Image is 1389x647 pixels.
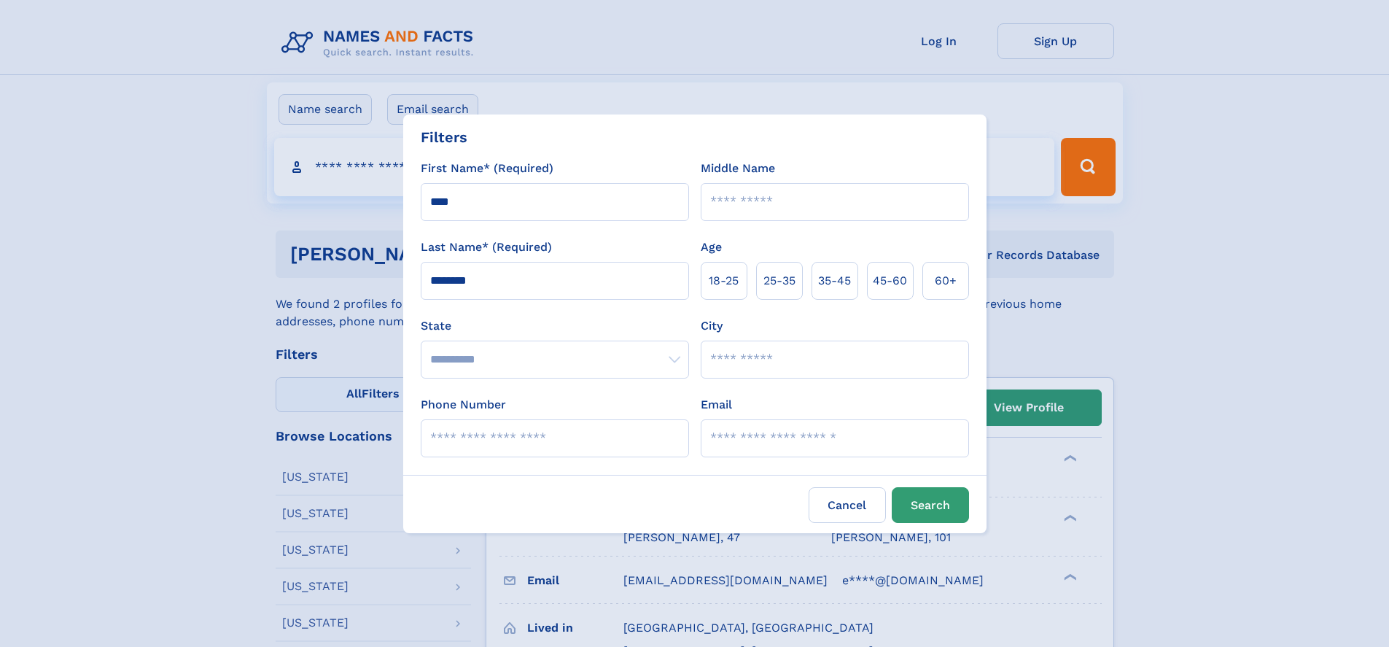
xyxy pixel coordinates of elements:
span: 25‑35 [763,272,795,290]
label: Cancel [809,487,886,523]
span: 60+ [935,272,957,290]
label: State [421,317,689,335]
span: 45‑60 [873,272,907,290]
span: 18‑25 [709,272,739,290]
label: Phone Number [421,396,506,414]
label: Last Name* (Required) [421,239,552,256]
div: Filters [421,126,467,148]
label: Age [701,239,722,256]
label: First Name* (Required) [421,160,553,177]
label: Email [701,396,732,414]
label: Middle Name [701,160,775,177]
button: Search [892,487,969,523]
span: 35‑45 [818,272,851,290]
label: City [701,317,723,335]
